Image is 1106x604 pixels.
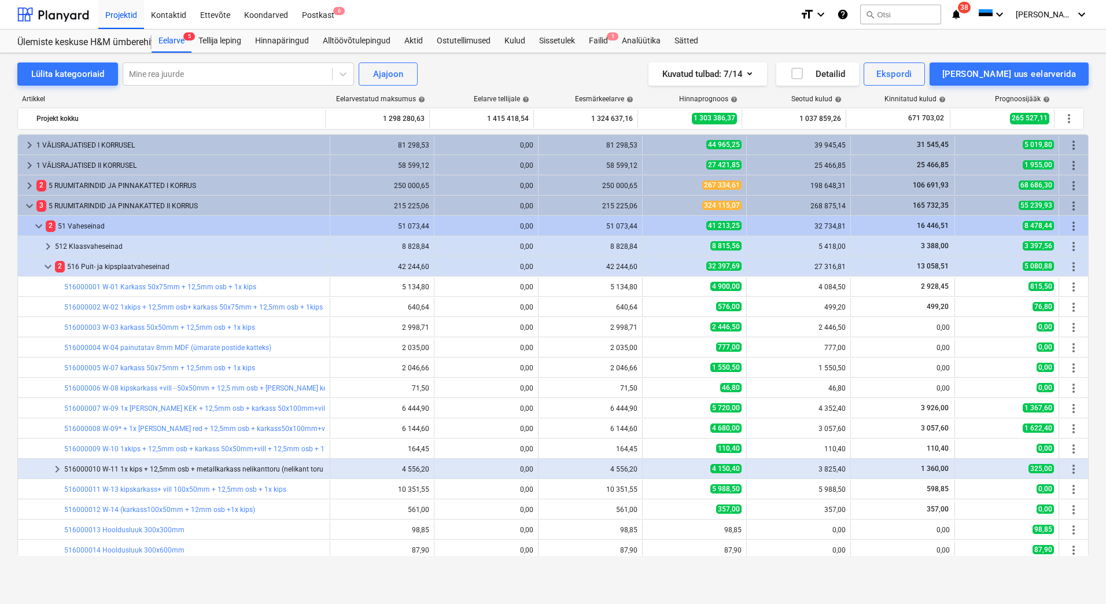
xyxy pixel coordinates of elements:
[36,197,325,215] div: 5 RUUMITARINDID JA PINNAKATTED II KORRUS
[439,283,533,291] div: 0,00
[248,30,316,53] div: Hinnapäringud
[439,526,533,534] div: 0,00
[710,464,742,473] span: 4 150,40
[926,303,950,311] span: 499,20
[702,181,742,190] span: 267 334,61
[191,30,248,53] div: Tellija leping
[497,30,532,53] a: Kulud
[864,62,924,86] button: Ekspordi
[397,30,430,53] a: Aktid
[17,36,138,49] div: Ülemiste keskuse H&M ümberehitustööd [HMÜLEMISTE]
[716,342,742,352] span: 777,00
[439,344,533,352] div: 0,00
[1067,138,1081,152] span: Rohkem tegevusi
[1067,402,1081,415] span: Rohkem tegevusi
[615,30,668,53] a: Analüütika
[64,526,185,534] a: 516000013 Hooldusluuk 300x300mm
[439,465,533,473] div: 0,00
[751,465,846,473] div: 3 825,40
[64,303,323,311] a: 516000002 W-02 1xkips + 12,5mm osb+ karkass 50x75mm + 12,5mm osb + 1kips
[1067,219,1081,233] span: Rohkem tegevusi
[926,444,950,452] span: 110,40
[520,96,529,103] span: help
[1023,140,1054,149] span: 5 019,80
[995,95,1050,103] div: Prognoosijääk
[751,161,846,170] div: 25 466,85
[32,219,46,233] span: keyboard_arrow_down
[36,109,320,128] div: Projekt kokku
[716,504,742,514] span: 357,00
[1067,321,1081,334] span: Rohkem tegevusi
[916,262,950,270] span: 13 058,51
[668,30,705,53] a: Sätted
[702,201,742,210] span: 324 115,07
[706,160,742,170] span: 27 421,85
[751,364,846,372] div: 1 550,50
[1067,462,1081,476] span: Rohkem tegevusi
[335,465,429,473] div: 4 556,20
[55,237,325,256] div: 512 Klaasvaheseinad
[837,8,849,21] i: Abikeskus
[710,403,742,413] span: 5 720,00
[335,222,429,230] div: 51 073,44
[439,546,533,554] div: 0,00
[942,67,1076,82] div: [PERSON_NAME] uus eelarverida
[543,303,637,311] div: 640,64
[1067,523,1081,537] span: Rohkem tegevusi
[607,32,618,40] span: 1
[64,546,185,554] a: 516000014 Hooldusluuk 300x600mm
[41,260,55,274] span: keyboard_arrow_down
[751,384,846,392] div: 46,80
[710,282,742,291] span: 4 900,00
[751,141,846,149] div: 39 945,45
[439,425,533,433] div: 0,00
[36,200,46,211] span: 3
[64,404,458,413] a: 516000007 W-09 1x [PERSON_NAME] KEK + 12,5mm osb + karkass 50x100mm+vill + 12,5mm osb + 1x [PERSO...
[1037,363,1054,372] span: 0,00
[751,283,846,291] div: 4 084,50
[64,485,286,493] a: 516000011 W-13 kipskarkass+ vill 100x50mm + 12,5mm osb + 1x kips
[710,241,742,251] span: 8 815,56
[1033,545,1054,554] span: 87,90
[716,302,742,311] span: 576,00
[64,460,325,478] div: 516000010 W-11 1x kips + 12,5mm osb + metallkarkass nelikanttoru (nelikant toru tarnib tellija, p...
[1067,280,1081,294] span: Rohkem tegevusi
[434,109,529,128] div: 1 415 418,54
[439,202,533,210] div: 0,00
[543,283,637,291] div: 5 134,80
[1067,240,1081,253] span: Rohkem tegevusi
[439,222,533,230] div: 0,00
[920,404,950,412] span: 3 926,00
[335,506,429,514] div: 561,00
[543,141,637,149] div: 81 298,53
[335,344,429,352] div: 2 035,00
[335,526,429,534] div: 98,85
[23,159,36,172] span: keyboard_arrow_right
[335,404,429,413] div: 6 444,90
[335,384,429,392] div: 71,50
[316,30,397,53] a: Alltöövõtulepingud
[439,323,533,332] div: 0,00
[1067,422,1081,436] span: Rohkem tegevusi
[751,526,846,534] div: 0,00
[17,95,326,103] div: Artikkel
[335,425,429,433] div: 6 144,60
[31,67,104,82] div: Lülita kategooriaid
[1037,342,1054,352] span: 0,00
[920,282,950,290] span: 2 928,45
[1067,199,1081,213] span: Rohkem tegevusi
[23,179,36,193] span: keyboard_arrow_right
[776,62,859,86] button: Detailid
[335,364,429,372] div: 2 046,66
[430,30,497,53] div: Ostutellimused
[751,222,846,230] div: 32 734,81
[647,526,742,534] div: 98,85
[876,67,912,82] div: Ekspordi
[1033,302,1054,311] span: 76,80
[950,8,962,21] i: notifications
[532,30,582,53] div: Sissetulek
[728,96,738,103] span: help
[335,445,429,453] div: 164,45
